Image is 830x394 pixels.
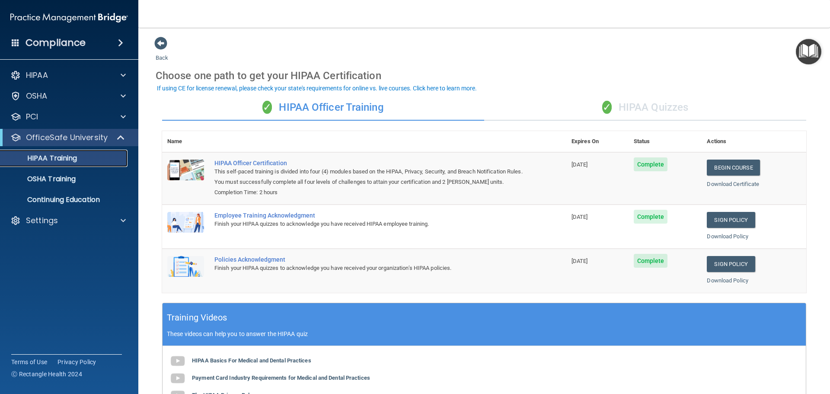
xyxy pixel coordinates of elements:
[707,233,748,240] a: Download Policy
[602,101,612,114] span: ✓
[707,181,759,187] a: Download Certificate
[262,101,272,114] span: ✓
[6,195,124,204] p: Continuing Education
[167,310,227,325] h5: Training Videos
[707,212,755,228] a: Sign Policy
[214,212,523,219] div: Employee Training Acknowledgment
[702,131,806,152] th: Actions
[634,157,668,171] span: Complete
[162,95,484,121] div: HIPAA Officer Training
[10,132,125,143] a: OfficeSafe University
[214,263,523,273] div: Finish your HIPAA quizzes to acknowledge you have received your organization’s HIPAA policies.
[26,132,108,143] p: OfficeSafe University
[10,215,126,226] a: Settings
[169,370,186,387] img: gray_youtube_icon.38fcd6cc.png
[629,131,702,152] th: Status
[57,358,96,366] a: Privacy Policy
[10,9,128,26] img: PMB logo
[157,85,477,91] div: If using CE for license renewal, please check your state's requirements for online vs. live cours...
[156,63,813,88] div: Choose one path to get your HIPAA Certification
[6,175,76,183] p: OSHA Training
[707,277,748,284] a: Download Policy
[162,131,209,152] th: Name
[169,352,186,370] img: gray_youtube_icon.38fcd6cc.png
[214,219,523,229] div: Finish your HIPAA quizzes to acknowledge you have received HIPAA employee training.
[26,112,38,122] p: PCI
[796,39,821,64] button: Open Resource Center
[214,167,523,187] div: This self-paced training is divided into four (4) modules based on the HIPAA, Privacy, Security, ...
[26,37,86,49] h4: Compliance
[192,357,311,364] b: HIPAA Basics For Medical and Dental Practices
[484,95,806,121] div: HIPAA Quizzes
[571,214,588,220] span: [DATE]
[10,91,126,101] a: OSHA
[571,258,588,264] span: [DATE]
[214,160,523,167] a: HIPAA Officer Certification
[566,131,629,152] th: Expires On
[26,70,48,80] p: HIPAA
[11,358,47,366] a: Terms of Use
[634,254,668,268] span: Complete
[6,154,77,163] p: HIPAA Training
[156,44,168,61] a: Back
[26,91,48,101] p: OSHA
[11,370,82,378] span: Ⓒ Rectangle Health 2024
[167,330,801,337] p: These videos can help you to answer the HIPAA quiz
[10,70,126,80] a: HIPAA
[214,256,523,263] div: Policies Acknowledgment
[571,161,588,168] span: [DATE]
[192,375,370,381] b: Payment Card Industry Requirements for Medical and Dental Practices
[634,210,668,224] span: Complete
[26,215,58,226] p: Settings
[707,160,760,176] a: Begin Course
[707,256,755,272] a: Sign Policy
[10,112,126,122] a: PCI
[214,187,523,198] div: Completion Time: 2 hours
[156,84,478,93] button: If using CE for license renewal, please check your state's requirements for online vs. live cours...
